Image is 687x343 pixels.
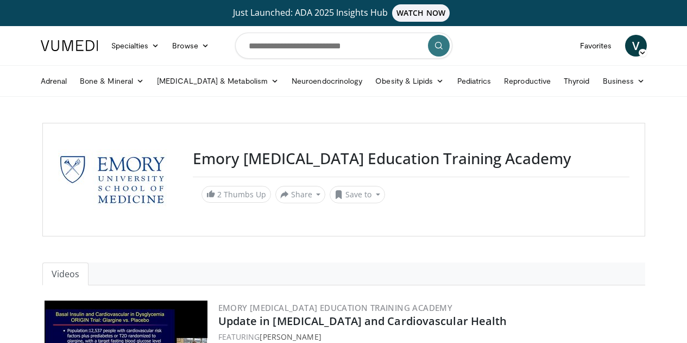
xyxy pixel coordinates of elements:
a: 2 Thumbs Up [201,186,271,203]
a: Neuroendocrinology [285,70,369,92]
a: Emory [MEDICAL_DATA] Education Training Academy [218,302,453,313]
a: Bone & Mineral [73,70,150,92]
input: Search topics, interventions [235,33,452,59]
div: FEATURING [218,331,643,342]
a: Favorites [573,35,619,57]
a: Videos [42,263,89,285]
h3: Emory [MEDICAL_DATA] Education Training Academy [193,149,629,168]
a: [PERSON_NAME] [260,332,321,342]
span: WATCH NOW [392,4,450,22]
a: Update in [MEDICAL_DATA] and Cardiovascular Health [218,314,507,328]
a: Thyroid [557,70,596,92]
a: Business [596,70,652,92]
button: Save to [330,186,385,203]
button: Share [275,186,326,203]
a: [MEDICAL_DATA] & Metabolism [150,70,285,92]
img: VuMedi Logo [41,40,98,51]
span: 2 [217,189,222,199]
a: V [625,35,647,57]
a: Specialties [105,35,166,57]
a: Obesity & Lipids [369,70,450,92]
a: Adrenal [34,70,74,92]
a: Reproductive [497,70,557,92]
a: Just Launched: ADA 2025 Insights HubWATCH NOW [42,4,645,22]
a: Pediatrics [451,70,498,92]
a: Browse [166,35,216,57]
